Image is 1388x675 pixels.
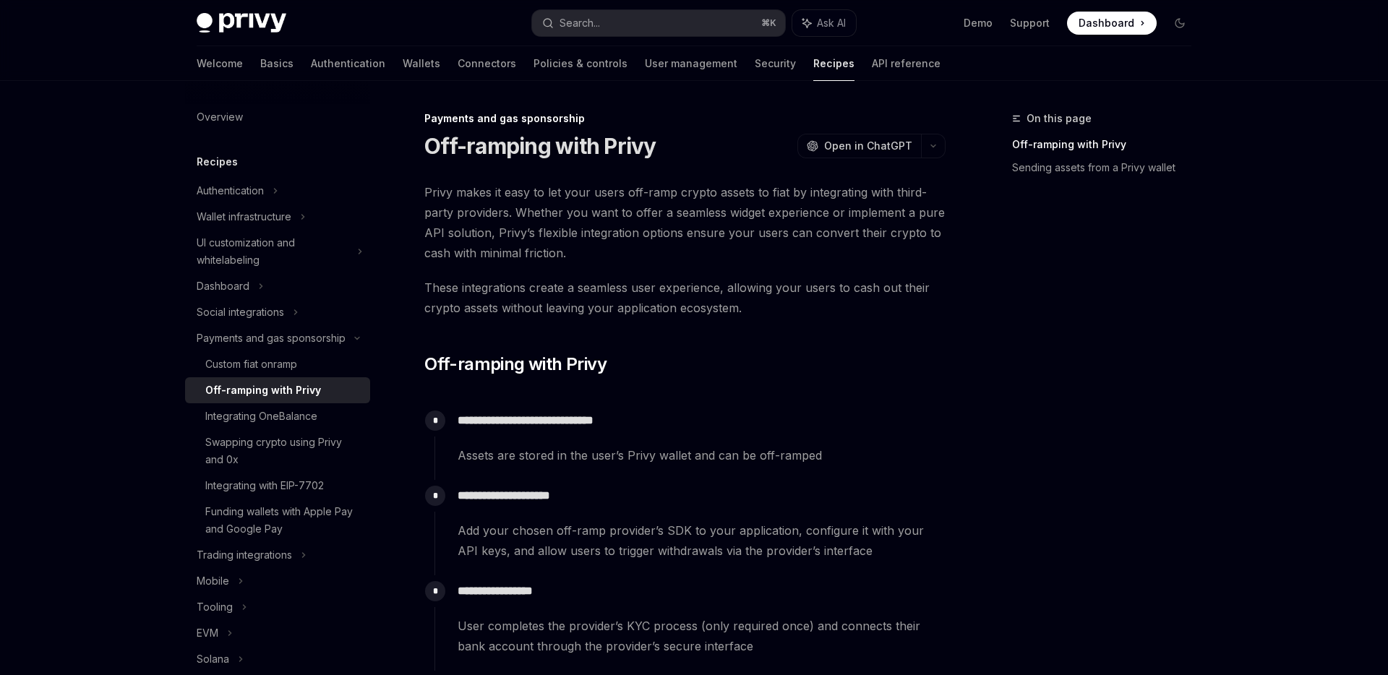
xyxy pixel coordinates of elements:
[185,473,370,499] a: Integrating with EIP-7702
[185,351,370,377] a: Custom fiat onramp
[1168,12,1191,35] button: Toggle dark mode
[755,46,796,81] a: Security
[197,598,233,616] div: Tooling
[964,16,993,30] a: Demo
[817,16,846,30] span: Ask AI
[185,429,370,473] a: Swapping crypto using Privy and 0x
[197,330,346,347] div: Payments and gas sponsorship
[1079,16,1134,30] span: Dashboard
[532,10,785,36] button: Search...⌘K
[197,13,286,33] img: dark logo
[813,46,854,81] a: Recipes
[197,208,291,225] div: Wallet infrastructure
[1012,156,1203,179] a: Sending assets from a Privy wallet
[403,46,440,81] a: Wallets
[534,46,627,81] a: Policies & controls
[185,377,370,403] a: Off-ramping with Privy
[1010,16,1050,30] a: Support
[197,234,348,269] div: UI customization and whitelabeling
[205,356,297,373] div: Custom fiat onramp
[424,133,656,159] h1: Off-ramping with Privy
[1027,110,1092,127] span: On this page
[197,546,292,564] div: Trading integrations
[424,182,946,263] span: Privy makes it easy to let your users off-ramp crypto assets to fiat by integrating with third-pa...
[197,108,243,126] div: Overview
[197,46,243,81] a: Welcome
[424,353,607,376] span: Off-ramping with Privy
[1012,133,1203,156] a: Off-ramping with Privy
[205,503,361,538] div: Funding wallets with Apple Pay and Google Pay
[424,111,946,126] div: Payments and gas sponsorship
[645,46,737,81] a: User management
[197,572,229,590] div: Mobile
[185,499,370,542] a: Funding wallets with Apple Pay and Google Pay
[458,445,945,465] span: Assets are stored in the user’s Privy wallet and can be off-ramped
[197,153,238,171] h5: Recipes
[872,46,941,81] a: API reference
[458,46,516,81] a: Connectors
[1067,12,1157,35] a: Dashboard
[197,182,264,199] div: Authentication
[824,139,912,153] span: Open in ChatGPT
[311,46,385,81] a: Authentication
[458,616,945,656] span: User completes the provider’s KYC process (only required once) and connects their bank account th...
[424,278,946,318] span: These integrations create a seamless user experience, allowing your users to cash out their crypt...
[260,46,294,81] a: Basics
[797,134,921,158] button: Open in ChatGPT
[205,477,324,494] div: Integrating with EIP-7702
[185,403,370,429] a: Integrating OneBalance
[792,10,856,36] button: Ask AI
[560,14,600,32] div: Search...
[761,17,776,29] span: ⌘ K
[197,278,249,295] div: Dashboard
[197,304,284,321] div: Social integrations
[197,624,218,642] div: EVM
[197,650,229,668] div: Solana
[458,520,945,561] span: Add your chosen off-ramp provider’s SDK to your application, configure it with your API keys, and...
[185,104,370,130] a: Overview
[205,408,317,425] div: Integrating OneBalance
[205,434,361,468] div: Swapping crypto using Privy and 0x
[205,382,321,399] div: Off-ramping with Privy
